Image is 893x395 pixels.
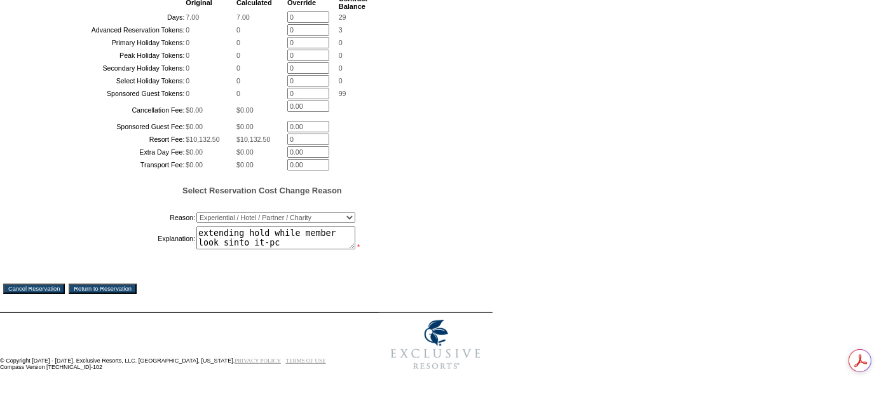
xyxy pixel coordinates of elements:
a: TERMS OF USE [286,357,326,364]
td: Secondary Holiday Tokens: [36,62,184,74]
span: $0.00 [236,161,254,169]
input: Cancel Reservation [3,284,65,294]
span: 0 [236,64,240,72]
span: 7.00 [186,13,199,21]
td: Sponsored Guest Fee: [36,121,184,132]
span: 0 [186,77,189,85]
td: Extra Day Fee: [36,146,184,158]
td: Explanation: [36,226,195,251]
span: $0.00 [236,148,254,156]
td: Resort Fee: [36,134,184,145]
td: Cancellation Fee: [36,100,184,120]
span: $10,132.50 [236,135,270,143]
span: $0.00 [236,106,254,114]
td: Transport Fee: [36,159,184,170]
span: 0 [236,77,240,85]
span: 0 [339,64,343,72]
span: 7.00 [236,13,250,21]
td: Days: [36,11,184,23]
td: Primary Holiday Tokens: [36,37,184,48]
span: $0.00 [236,123,254,130]
span: $0.00 [186,161,203,169]
td: Peak Holiday Tokens: [36,50,184,61]
span: 0 [186,52,189,59]
img: Exclusive Resorts [379,313,493,377]
span: 0 [236,90,240,97]
span: 0 [186,64,189,72]
span: 0 [186,90,189,97]
span: $0.00 [186,123,203,130]
span: $0.00 [186,106,203,114]
span: 0 [236,52,240,59]
span: 99 [339,90,346,97]
td: Sponsored Guest Tokens: [36,88,184,99]
span: 0 [339,77,343,85]
span: 0 [339,52,343,59]
h5: Select Reservation Cost Change Reason [35,186,489,195]
input: Return to Reservation [69,284,137,294]
span: 0 [236,39,240,46]
span: 0 [339,39,343,46]
span: 0 [186,26,189,34]
span: 0 [236,26,240,34]
td: Advanced Reservation Tokens: [36,24,184,36]
span: 29 [339,13,346,21]
a: PRIVACY POLICY [235,357,281,364]
span: 3 [339,26,343,34]
td: Reason: [36,210,195,225]
td: Select Holiday Tokens: [36,75,184,87]
span: 0 [186,39,189,46]
span: $10,132.50 [186,135,219,143]
span: $0.00 [186,148,203,156]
